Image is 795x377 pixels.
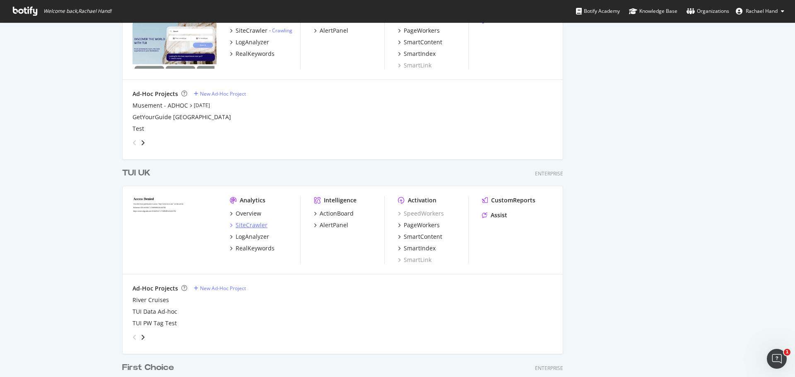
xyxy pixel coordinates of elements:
a: LogAnalyzer [230,38,269,46]
div: angle-right [140,139,146,147]
div: SiteCrawler [236,221,267,229]
div: Botify Academy [576,7,620,15]
div: angle-right [140,333,146,341]
img: musement.com [132,2,217,69]
a: SiteCrawler- Crawling [230,26,292,35]
div: Overview [236,209,261,218]
span: Welcome back, Rachael Hand ! [43,8,111,14]
a: Overview [230,209,261,218]
a: River Cruises [132,296,169,304]
div: Knowledge Base [629,7,677,15]
div: Enterprise [535,170,563,177]
a: New Ad-Hoc Project [194,285,246,292]
button: Rachael Hand [729,5,791,18]
div: TUI UK [122,167,150,179]
div: Organizations [687,7,729,15]
div: Assist [491,211,507,219]
div: PageWorkers [404,26,440,35]
div: AlertPanel [320,26,348,35]
div: SmartContent [404,233,442,241]
iframe: Intercom live chat [767,349,787,369]
div: First Choice [122,362,174,374]
div: New Ad-Hoc Project [200,90,246,97]
span: 1 [784,349,790,355]
a: PageWorkers [398,221,440,229]
a: SmartIndex [398,244,436,252]
a: First Choice [122,362,177,374]
img: tui.co.uk [132,196,217,263]
a: ActionBoard [314,209,354,218]
a: SpeedWorkers [398,209,444,218]
a: Assist [482,211,507,219]
div: Activation [408,196,436,204]
div: RealKeywords [236,50,275,58]
div: RealKeywords [236,244,275,252]
a: AlertPanel [314,221,348,229]
div: - [269,27,292,34]
div: SmartContent [404,38,442,46]
a: Musement - ADHOC [132,101,188,110]
div: Analytics [240,196,265,204]
a: TUI Data Ad-hoc [132,307,177,316]
a: Test [132,125,144,133]
div: CustomReports [491,196,535,204]
a: TUI UK [122,167,154,179]
div: SmartIndex [404,244,436,252]
a: PageWorkers [398,26,440,35]
div: Ad-Hoc Projects [132,90,178,98]
a: LogAnalyzer [230,233,269,241]
div: SiteCrawler [236,26,267,35]
a: SmartContent [398,38,442,46]
div: angle-left [129,136,140,149]
a: New Ad-Hoc Project [194,90,246,97]
div: angle-left [129,331,140,344]
div: PageWorkers [404,221,440,229]
a: RealKeywords [230,50,275,58]
a: SmartContent [398,233,442,241]
div: ActionBoard [320,209,354,218]
a: SmartLink [398,61,431,70]
a: TUI PW Tag Test [132,319,177,327]
span: Rachael Hand [746,7,778,14]
a: [DATE] [194,102,210,109]
div: LogAnalyzer [236,233,269,241]
a: GetYourGuide [GEOGRAPHIC_DATA] [132,113,231,121]
div: SmartIndex [404,50,436,58]
a: SmartLink [398,256,431,264]
div: New Ad-Hoc Project [200,285,246,292]
a: RealKeywords [230,244,275,252]
a: AlertPanel [314,26,348,35]
div: LogAnalyzer [236,38,269,46]
div: Enterprise [535,365,563,372]
a: Crawling [272,27,292,34]
div: Intelligence [324,196,357,204]
a: SiteCrawler [230,221,267,229]
a: CustomReports [482,196,535,204]
div: Ad-Hoc Projects [132,284,178,293]
a: SmartIndex [398,50,436,58]
div: AlertPanel [320,221,348,229]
